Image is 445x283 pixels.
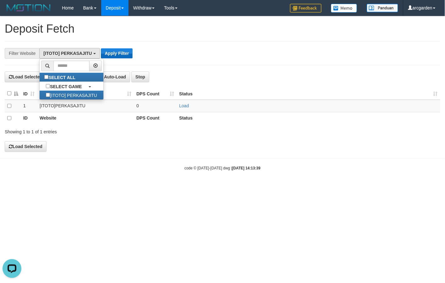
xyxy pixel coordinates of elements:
th: DPS Count: activate to sort column ascending [134,88,177,100]
strong: [DATE] 14:13:39 [232,166,261,170]
span: [ITOTO] PERKASAJITU [43,51,92,56]
th: Website: activate to sort column ascending [37,88,134,100]
button: Stop [131,72,149,82]
input: [ITOTO] PERKASAJITU [46,93,50,97]
img: Button%20Memo.svg [331,4,357,13]
a: Load [179,103,189,108]
div: Showing 1 to 1 of 1 entries [5,126,181,135]
input: SELECT ALL [44,75,48,79]
label: SELECT ALL [40,73,82,82]
th: DPS Count [134,112,177,124]
label: [ITOTO] PERKASAJITU [40,91,103,99]
input: SELECT GAME [46,84,50,88]
th: ID [21,112,37,124]
th: Status [177,112,440,124]
th: Website [37,112,134,124]
td: [ITOTO] PERKASAJITU [37,100,134,112]
button: Load Selected [5,141,47,152]
td: 1 [21,100,37,112]
span: 0 [136,103,139,108]
button: Apply Filter [101,48,133,58]
button: Load Selected [5,72,47,82]
a: SELECT GAME [40,82,103,91]
button: Run Auto-Load [87,72,130,82]
img: panduan.png [367,4,398,12]
button: [ITOTO] PERKASAJITU [39,48,100,59]
th: ID: activate to sort column ascending [21,88,37,100]
th: Status: activate to sort column ascending [177,88,440,100]
b: SELECT GAME [50,84,82,89]
button: Open LiveChat chat widget [3,3,21,21]
small: code © [DATE]-[DATE] dwg | [184,166,261,170]
img: Feedback.jpg [290,4,321,13]
h1: Deposit Fetch [5,23,440,35]
img: MOTION_logo.png [5,3,52,13]
div: Filter Website [5,48,39,59]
